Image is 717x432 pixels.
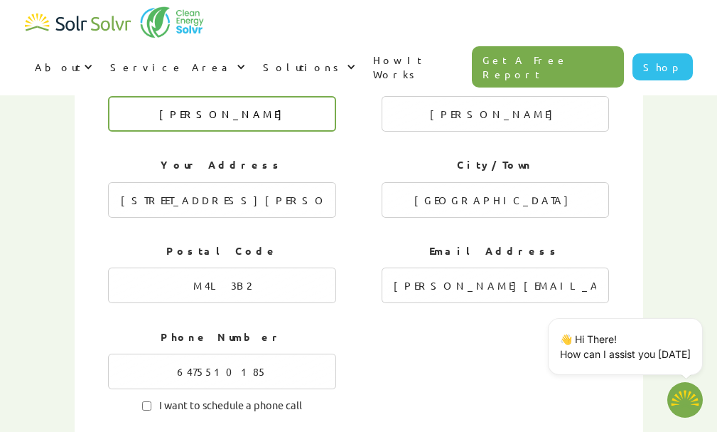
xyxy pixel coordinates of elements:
a: Shop [632,53,693,80]
a: How It Works [363,38,473,95]
input: Your city/town [382,182,610,218]
div: Solutions [263,60,343,74]
input: email@gmail.com [382,268,610,303]
img: 1702586718.png [667,382,703,418]
h2: Your Address [108,158,336,172]
div: About [25,46,100,88]
h2: Postal Code [108,244,336,258]
h2: City/Town [382,158,610,172]
input: Your Last Name [382,96,610,132]
a: Get A Free Report [472,46,624,88]
h2: Email Address [382,244,610,258]
span: I want to schedule a phone call [151,397,302,411]
input: I want to schedule a phone call [142,401,151,411]
input: Your First Name [108,96,336,132]
div: Service Area [100,46,253,88]
h2: Phone Number [108,330,336,344]
div: Solutions [253,46,363,88]
input: (000) 222 3333 [108,354,336,389]
input: Your Postal Code [108,268,336,303]
div: Service Area [110,60,233,74]
input: Your address [108,182,336,218]
div: About [35,60,80,74]
p: 👋 Hi There! How can I assist you [DATE] [560,332,691,362]
button: Open chatbot widget [667,382,703,418]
